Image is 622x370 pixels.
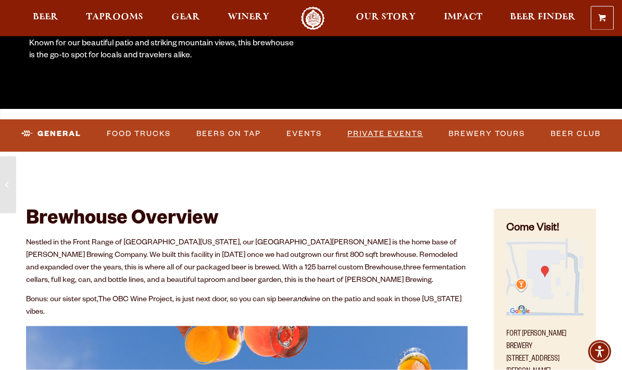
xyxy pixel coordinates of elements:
a: Events [282,122,326,146]
a: Taprooms [79,7,150,30]
a: Impact [437,7,489,30]
a: Winery [221,7,276,30]
span: three fermentation cellars, full keg, can, and bottle lines, and a beautiful taproom and beer gar... [26,264,466,285]
a: Our Story [349,7,422,30]
img: Small thumbnail of location on map [506,239,583,316]
div: Accessibility Menu [588,340,611,363]
a: Gear [165,7,207,30]
h2: Brewhouse Overview [26,209,468,232]
span: Taprooms [86,13,143,21]
a: Food Trucks [103,122,175,146]
span: Beer Finder [510,13,576,21]
h4: Come Visit! [506,221,583,237]
div: Known for our beautiful patio and striking mountain views, this brewhouse is the go-to spot for l... [29,39,296,63]
span: Our Story [356,13,416,21]
p: Bonus: our sister spot, , is just next door, so you can sip beer wine on the patio and soak in th... [26,294,468,319]
span: Winery [228,13,269,21]
a: Find on Google Maps (opens in a new window) [506,311,583,319]
a: The OBC Wine Project [98,296,172,304]
a: General [17,122,85,146]
span: Impact [444,13,482,21]
a: Beer Finder [503,7,582,30]
a: Beers on Tap [192,122,265,146]
span: Gear [171,13,200,21]
span: Beer [33,13,58,21]
a: Brewery Tours [444,122,529,146]
p: Nestled in the Front Range of [GEOGRAPHIC_DATA][US_STATE], our [GEOGRAPHIC_DATA][PERSON_NAME] is ... [26,237,468,287]
a: Odell Home [293,7,332,30]
em: and [293,296,305,304]
a: Beer [26,7,65,30]
a: Private Events [343,122,427,146]
a: Beer Club [546,122,605,146]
